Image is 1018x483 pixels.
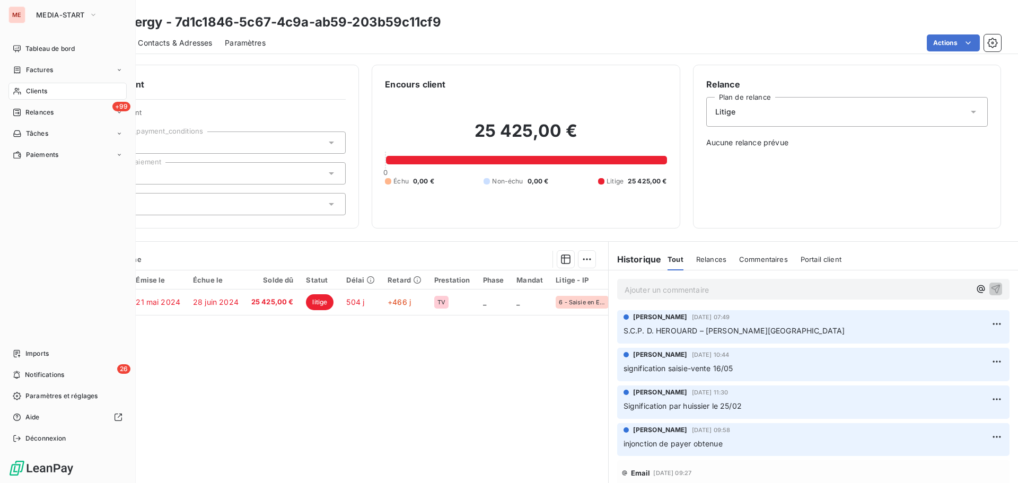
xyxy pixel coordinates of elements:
div: Retard [388,276,422,284]
span: Propriétés Client [85,108,346,123]
span: injonction de payer obtenue [624,439,723,448]
span: Litige [715,107,736,117]
span: Paiements [26,150,58,160]
div: Échue le [193,276,239,284]
span: 0,00 € [413,177,434,186]
span: 25 425,00 € [628,177,667,186]
span: +466 j [388,297,411,306]
span: Tableau de bord [25,44,75,54]
span: litige [306,294,334,310]
span: Relances [25,108,54,117]
span: Notifications [25,370,64,380]
span: _ [483,297,486,306]
div: Litige - IP [556,276,609,284]
span: S.C.P. D. HEROUARD – [PERSON_NAME][GEOGRAPHIC_DATA] [624,326,845,335]
span: [DATE] 09:58 [692,427,731,433]
span: Déconnexion [25,434,66,443]
span: MEDIA-START [36,11,85,19]
span: Email [631,469,651,477]
span: [DATE] 10:44 [692,352,730,358]
span: [PERSON_NAME] [633,388,688,397]
span: [DATE] 09:27 [653,470,691,476]
div: Prestation [434,276,470,284]
span: 21 mai 2024 [136,297,180,306]
span: 25 425,00 € [251,297,294,308]
div: Statut [306,276,334,284]
span: [PERSON_NAME] [633,425,688,435]
h2: 25 425,00 € [385,120,666,152]
span: Imports [25,349,49,358]
span: [DATE] 11:30 [692,389,729,396]
span: Contacts & Adresses [138,38,212,48]
span: Litige [607,177,624,186]
h3: NovEnergy - 7d1c1846-5c67-4c9a-ab59-203b59c11cf9 [93,13,441,32]
div: Solde dû [251,276,294,284]
span: Échu [393,177,409,186]
span: [PERSON_NAME] [633,312,688,322]
div: Phase [483,276,504,284]
span: 504 j [346,297,364,306]
button: Actions [927,34,980,51]
span: Aucune relance prévue [706,137,988,148]
span: Aide [25,412,40,422]
span: 6 - Saisie en Echec [559,299,605,305]
span: 28 juin 2024 [193,297,239,306]
h6: Informations client [64,78,346,91]
span: signification saisie-vente 16/05 [624,364,733,373]
div: Délai [346,276,375,284]
span: Clients [26,86,47,96]
span: Tâches [26,129,48,138]
span: 0 [383,168,388,177]
h6: Relance [706,78,988,91]
span: Portail client [801,255,841,264]
span: [PERSON_NAME] [633,350,688,359]
span: Paramètres [225,38,266,48]
div: Émise le [136,276,180,284]
span: Commentaires [739,255,788,264]
div: Mandat [516,276,543,284]
span: _ [516,297,520,306]
span: Paramètres et réglages [25,391,98,401]
span: Relances [696,255,726,264]
span: Non-échu [492,177,523,186]
img: Logo LeanPay [8,460,74,477]
div: ME [8,6,25,23]
span: Factures [26,65,53,75]
iframe: Intercom live chat [982,447,1007,472]
span: [DATE] 07:49 [692,314,730,320]
span: Signification par huissier le 25/02 [624,401,742,410]
h6: Historique [609,253,662,266]
h6: Encours client [385,78,445,91]
span: Tout [668,255,683,264]
span: +99 [112,102,130,111]
span: 0,00 € [528,177,549,186]
span: 26 [117,364,130,374]
span: TV [437,299,445,305]
a: Aide [8,409,127,426]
